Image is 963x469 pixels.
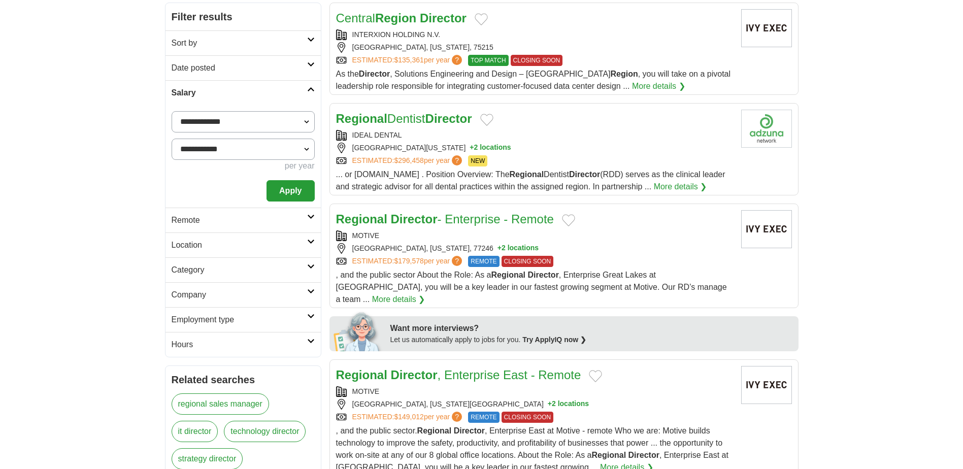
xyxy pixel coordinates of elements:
span: $149,012 [394,413,423,421]
button: Add to favorite jobs [475,13,488,25]
div: [GEOGRAPHIC_DATA][US_STATE] [336,143,733,153]
a: Salary [165,80,321,105]
div: [GEOGRAPHIC_DATA], [US_STATE][GEOGRAPHIC_DATA] [336,399,733,410]
strong: Director [628,451,659,459]
a: Hours [165,332,321,357]
h2: Location [172,239,307,251]
a: it director [172,421,218,442]
strong: Regional [491,271,525,279]
img: Company logo [741,110,792,148]
button: +2 locations [470,143,511,153]
div: [GEOGRAPHIC_DATA], [US_STATE], 77246 [336,243,733,254]
button: +2 locations [497,243,539,254]
span: CLOSING SOON [511,55,563,66]
a: Employment type [165,307,321,332]
a: Sort by [165,30,321,55]
span: ? [452,55,462,65]
button: Add to favorite jobs [589,370,602,382]
h2: Sort by [172,37,307,49]
div: INTERXION HOLDING N.V. [336,29,733,40]
strong: Director [454,426,485,435]
div: per year [172,160,315,172]
strong: Director [359,70,390,78]
span: + [497,243,502,254]
span: + [548,399,552,410]
span: + [470,143,474,153]
a: Regional Director- Enterprise - Remote [336,212,554,226]
span: TOP MATCH [468,55,508,66]
strong: Regional [417,426,452,435]
strong: Director [391,368,438,382]
button: Add to favorite jobs [480,114,493,126]
span: NEW [468,155,487,166]
span: ? [452,256,462,266]
div: MOTIVE [336,230,733,241]
h2: Remote [172,214,307,226]
h2: Date posted [172,62,307,74]
strong: Region [611,70,638,78]
button: Add to favorite jobs [562,214,575,226]
a: ESTIMATED:$179,578per year? [352,256,464,267]
h2: Filter results [165,3,321,30]
span: ? [452,155,462,165]
strong: Director [420,11,467,25]
strong: Region [375,11,416,25]
h2: Company [172,289,307,301]
div: Let us automatically apply to jobs for you. [390,334,792,345]
a: Location [165,232,321,257]
div: IDEAL DENTAL [336,130,733,141]
span: , and the public sector About the Role: As a , Enterprise Great Lakes at [GEOGRAPHIC_DATA], you w... [336,271,727,304]
span: $135,361 [394,56,423,64]
strong: Director [425,112,472,125]
a: More details ❯ [632,80,685,92]
div: MOTIVE [336,386,733,397]
a: RegionalDentistDirector [336,112,472,125]
div: [GEOGRAPHIC_DATA], [US_STATE], 75215 [336,42,733,53]
a: ESTIMATED:$135,361per year? [352,55,464,66]
strong: Regional [336,368,387,382]
a: technology director [224,421,306,442]
a: CentralRegion Director [336,11,467,25]
button: +2 locations [548,399,589,410]
a: ESTIMATED:$296,458per year? [352,155,464,166]
img: Company logo [741,210,792,248]
span: REMOTE [468,256,499,267]
div: Want more interviews? [390,322,792,334]
span: As the , Solutions Engineering and Design – [GEOGRAPHIC_DATA] , you will take on a pivotal leader... [336,70,731,90]
h2: Hours [172,339,307,351]
h2: Salary [172,87,307,99]
strong: Director [391,212,438,226]
a: More details ❯ [372,293,425,306]
strong: Director [569,170,600,179]
img: apply-iq-scientist.png [334,311,383,351]
a: ESTIMATED:$149,012per year? [352,412,464,423]
img: Company logo [741,9,792,47]
span: $296,458 [394,156,423,164]
img: Company logo [741,366,792,404]
a: Company [165,282,321,307]
strong: Regional [510,170,544,179]
a: Remote [165,208,321,232]
span: ... or [DOMAIN_NAME] . Position Overview: The Dentist (RDD) serves as the clinical leader and str... [336,170,725,191]
strong: Director [528,271,559,279]
span: ? [452,412,462,422]
a: More details ❯ [654,181,707,193]
span: CLOSING SOON [502,256,554,267]
strong: Regional [592,451,626,459]
h2: Category [172,264,307,276]
a: Regional Director, Enterprise East - Remote [336,368,581,382]
span: CLOSING SOON [502,412,554,423]
a: Date posted [165,55,321,80]
span: REMOTE [468,412,499,423]
a: Try ApplyIQ now ❯ [522,336,586,344]
span: $179,578 [394,257,423,265]
strong: Regional [336,212,387,226]
h2: Employment type [172,314,307,326]
h2: Related searches [172,372,315,387]
a: Category [165,257,321,282]
button: Apply [267,180,314,202]
strong: Regional [336,112,387,125]
a: regional sales manager [172,393,269,415]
